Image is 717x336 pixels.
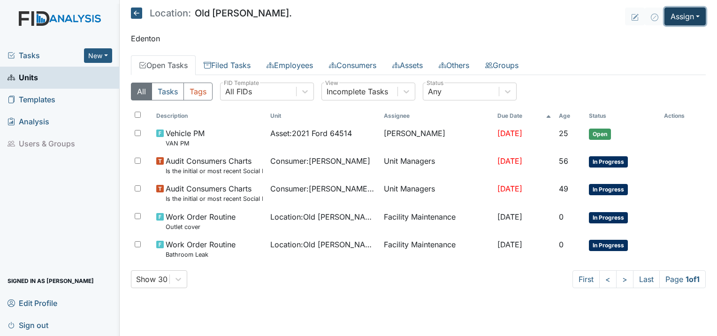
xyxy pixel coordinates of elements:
[8,274,94,288] span: Signed in as [PERSON_NAME]
[384,55,431,75] a: Assets
[497,156,522,166] span: [DATE]
[559,156,568,166] span: 56
[166,183,262,203] span: Audit Consumers Charts Is the initial or most recent Social Evaluation in the chart?
[380,207,494,235] td: Facility Maintenance
[131,83,152,100] button: All
[589,129,611,140] span: Open
[183,83,213,100] button: Tags
[8,70,38,85] span: Units
[8,318,48,332] span: Sign out
[633,270,660,288] a: Last
[270,155,370,167] span: Consumer : [PERSON_NAME]
[559,129,568,138] span: 25
[135,112,141,118] input: Toggle All Rows Selected
[8,92,55,107] span: Templates
[497,212,522,221] span: [DATE]
[166,139,205,148] small: VAN PM
[589,240,628,251] span: In Progress
[497,184,522,193] span: [DATE]
[8,50,84,61] a: Tasks
[559,212,564,221] span: 0
[166,250,236,259] small: Bathroom Leak
[166,155,262,176] span: Audit Consumers Charts Is the initial or most recent Social Evaluation in the chart?
[555,108,586,124] th: Toggle SortBy
[8,115,49,129] span: Analysis
[8,296,57,310] span: Edit Profile
[259,55,321,75] a: Employees
[477,55,526,75] a: Groups
[380,179,494,207] td: Unit Managers
[589,184,628,195] span: In Progress
[686,275,700,284] strong: 1 of 1
[585,108,660,124] th: Toggle SortBy
[166,222,236,231] small: Outlet cover
[166,128,205,148] span: Vehicle PM VAN PM
[225,86,252,97] div: All FIDs
[131,55,196,75] a: Open Tasks
[131,83,706,288] div: Open Tasks
[664,8,706,25] button: Assign
[659,270,706,288] span: Page
[166,211,236,231] span: Work Order Routine Outlet cover
[380,152,494,179] td: Unit Managers
[270,211,376,222] span: Location : Old [PERSON_NAME].
[572,270,706,288] nav: task-pagination
[131,8,292,19] h5: Old [PERSON_NAME].
[497,129,522,138] span: [DATE]
[152,83,184,100] button: Tasks
[431,55,477,75] a: Others
[572,270,600,288] a: First
[380,124,494,152] td: [PERSON_NAME]
[136,274,168,285] div: Show 30
[559,184,568,193] span: 49
[166,167,262,176] small: Is the initial or most recent Social Evaluation in the chart?
[497,240,522,249] span: [DATE]
[131,83,213,100] div: Type filter
[196,55,259,75] a: Filed Tasks
[166,194,262,203] small: Is the initial or most recent Social Evaluation in the chart?
[270,239,376,250] span: Location : Old [PERSON_NAME].
[599,270,617,288] a: <
[270,183,376,194] span: Consumer : [PERSON_NAME], [GEOGRAPHIC_DATA]
[267,108,380,124] th: Toggle SortBy
[559,240,564,249] span: 0
[494,108,555,124] th: Toggle SortBy
[131,33,706,44] p: Edenton
[150,8,191,18] span: Location:
[321,55,384,75] a: Consumers
[660,108,706,124] th: Actions
[616,270,633,288] a: >
[589,156,628,168] span: In Progress
[153,108,266,124] th: Toggle SortBy
[380,108,494,124] th: Assignee
[589,212,628,223] span: In Progress
[166,239,236,259] span: Work Order Routine Bathroom Leak
[428,86,442,97] div: Any
[270,128,352,139] span: Asset : 2021 Ford 64514
[327,86,388,97] div: Incomplete Tasks
[84,48,112,63] button: New
[380,235,494,263] td: Facility Maintenance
